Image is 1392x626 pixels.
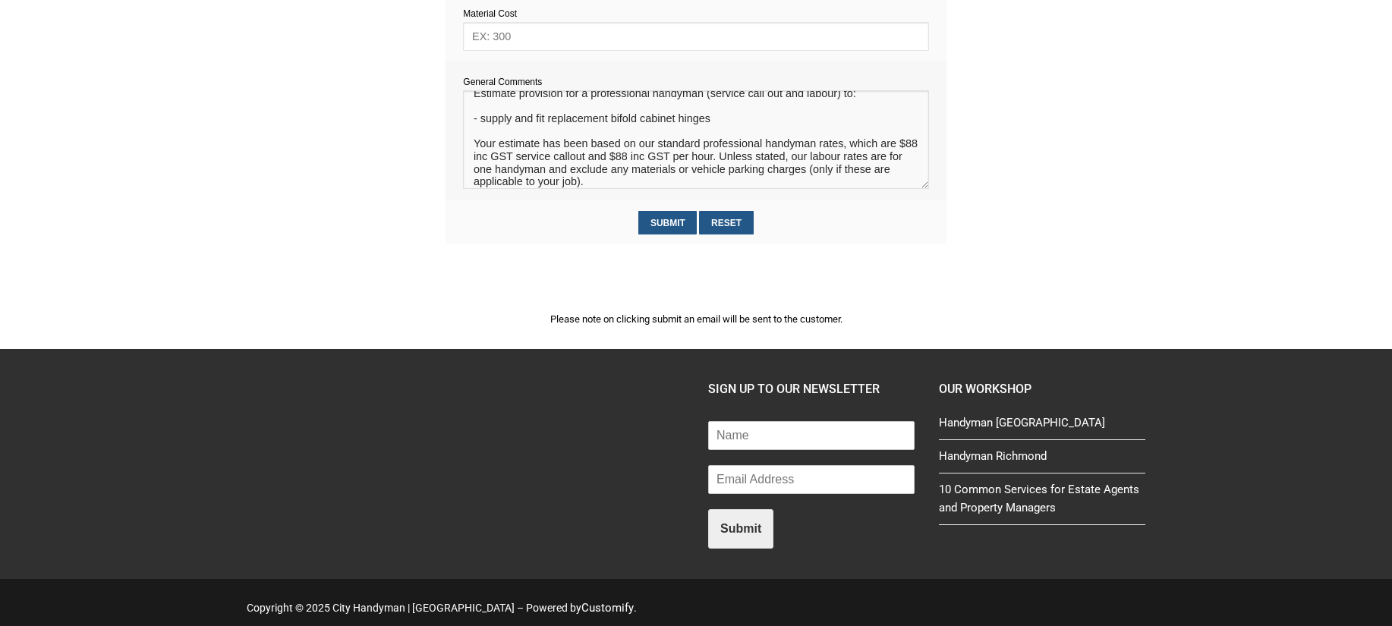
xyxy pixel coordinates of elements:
[708,421,915,450] input: Name
[581,601,634,615] a: Customify
[939,379,1145,399] h4: Our Workshop
[463,77,542,87] span: General Comments
[708,379,915,399] h4: SIGN UP TO OUR NEWSLETTER
[939,414,1145,439] a: Handyman [GEOGRAPHIC_DATA]
[708,465,915,494] input: Email Address
[446,311,946,327] p: Please note on clicking submit an email will be sent to the customer.
[699,211,753,234] input: Reset
[708,509,773,549] button: Submit
[939,447,1145,473] a: Handyman Richmond
[939,480,1145,525] a: 10 Common Services for Estate Agents and Property Managers
[247,599,1145,617] p: Copyright © 2025 City Handyman | [GEOGRAPHIC_DATA] – Powered by .
[463,8,517,19] span: Material Cost
[638,211,697,234] input: Submit
[463,22,928,50] input: EX: 300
